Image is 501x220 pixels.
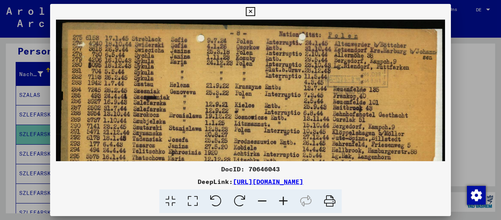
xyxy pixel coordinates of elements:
[467,185,485,204] div: Zustimmung ändern
[233,178,303,185] a: [URL][DOMAIN_NAME]
[50,177,451,186] div: DeepLink:
[467,186,486,205] img: Zustimmung ändern
[50,164,451,174] div: DocID: 70646043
